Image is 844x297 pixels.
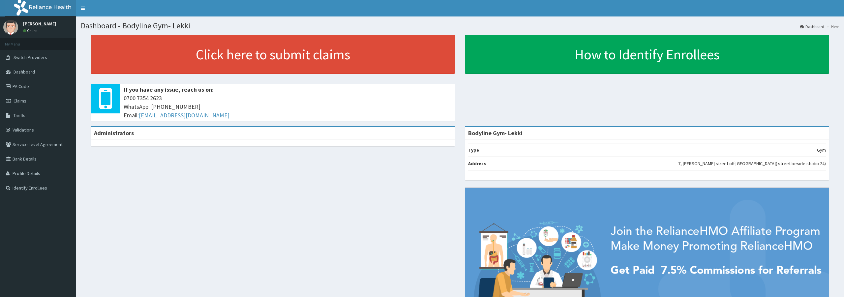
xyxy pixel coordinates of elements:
[14,112,25,118] span: Tariffs
[465,35,829,74] a: How to Identify Enrollees
[3,20,18,35] img: User Image
[825,24,839,29] li: Here
[91,35,455,74] a: Click here to submit claims
[468,161,486,166] b: Address
[124,86,214,93] b: If you have any issue, reach us on:
[23,28,39,33] a: Online
[14,98,26,104] span: Claims
[14,69,35,75] span: Dashboard
[468,129,523,137] strong: Bodyline Gym- Lekki
[94,129,134,137] b: Administrators
[14,54,47,60] span: Switch Providers
[124,94,452,119] span: 0700 7354 2623 WhatsApp: [PHONE_NUMBER] Email:
[81,21,839,30] h1: Dashboard - Bodyline Gym- Lekki
[468,147,479,153] b: Type
[800,24,824,29] a: Dashboard
[678,160,826,167] p: 7, [PERSON_NAME] street off [GEOGRAPHIC_DATA]( street beside studio 24)
[817,147,826,153] p: Gym
[139,111,229,119] a: [EMAIL_ADDRESS][DOMAIN_NAME]
[23,21,56,26] p: [PERSON_NAME]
